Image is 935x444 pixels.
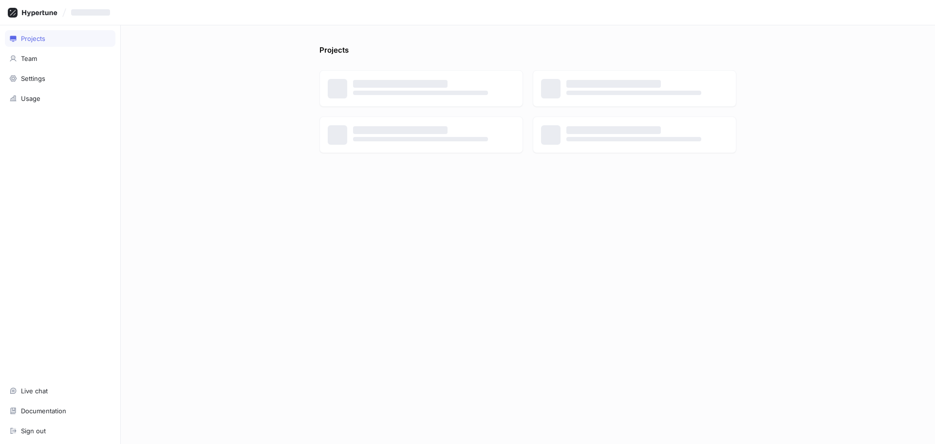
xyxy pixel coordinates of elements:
[353,80,448,88] span: ‌
[319,45,349,60] p: Projects
[353,91,488,95] span: ‌
[21,407,66,415] div: Documentation
[21,75,45,82] div: Settings
[5,403,115,419] a: Documentation
[566,91,701,95] span: ‌
[21,95,40,102] div: Usage
[566,137,701,141] span: ‌
[71,9,110,16] span: ‌
[21,35,45,42] div: Projects
[21,387,48,395] div: Live chat
[5,90,115,107] a: Usage
[5,70,115,87] a: Settings
[566,80,661,88] span: ‌
[5,30,115,47] a: Projects
[21,427,46,435] div: Sign out
[5,50,115,67] a: Team
[21,55,37,62] div: Team
[566,126,661,134] span: ‌
[353,137,488,141] span: ‌
[353,126,448,134] span: ‌
[67,4,118,20] button: ‌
